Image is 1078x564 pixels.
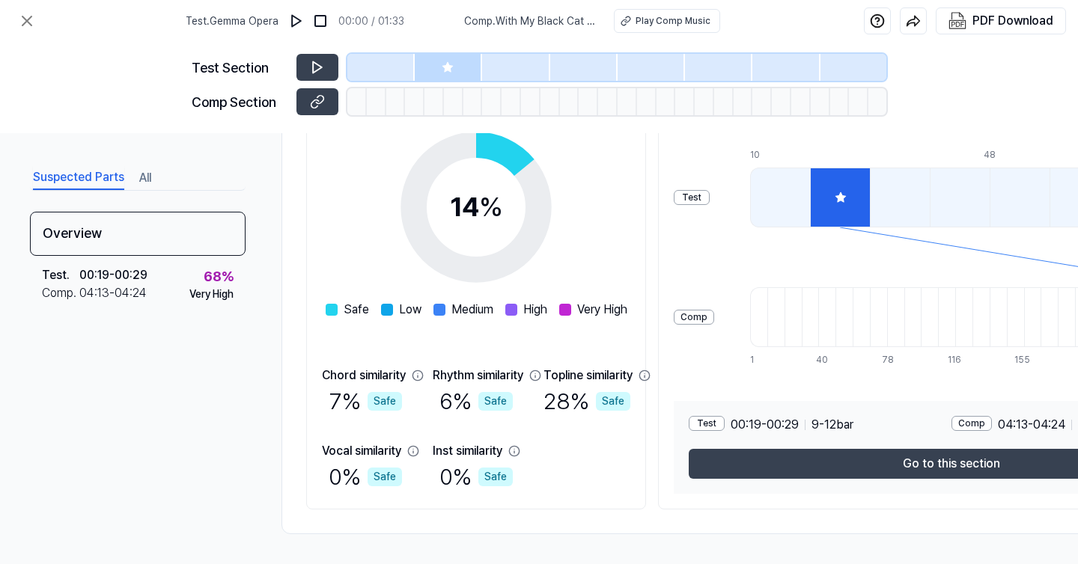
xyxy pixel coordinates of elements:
[399,301,421,319] span: Low
[189,286,234,302] div: Very High
[42,266,79,284] div: Test .
[951,416,992,431] div: Comp
[870,13,885,28] img: help
[689,416,725,431] div: Test
[1014,353,1032,367] div: 155
[543,384,630,418] div: 28 %
[577,301,627,319] span: Very High
[450,187,503,227] div: 14
[972,11,1053,31] div: PDF Download
[811,416,853,434] span: 9 - 12 bar
[338,13,404,29] div: 00:00 / 01:33
[322,442,401,460] div: Vocal similarity
[79,284,147,302] div: 04:13 - 04:24
[816,353,833,367] div: 40
[368,468,402,486] div: Safe
[948,353,965,367] div: 116
[479,191,503,223] span: %
[596,392,630,411] div: Safe
[906,13,921,28] img: share
[433,367,523,384] div: Rhythm similarity
[945,8,1056,34] button: PDF Download
[186,13,278,29] span: Test . Gemma Opera
[42,284,79,302] div: Comp .
[433,442,502,460] div: Inst similarity
[464,13,596,29] span: Comp . With My Black Cat By My Side
[750,148,810,162] div: 10
[33,166,124,190] button: Suspected Parts
[79,266,147,284] div: 00:19 - 00:29
[451,301,493,319] span: Medium
[368,392,402,411] div: Safe
[998,416,1065,434] span: 04:13 - 04:24
[439,384,513,418] div: 6 %
[674,190,710,205] div: Test
[614,9,720,33] button: Play Comp Music
[289,13,304,28] img: play
[344,301,369,319] span: Safe
[731,416,799,434] span: 00:19 - 00:29
[750,353,767,367] div: 1
[30,212,246,256] div: Overview
[674,310,714,325] div: Comp
[478,392,513,411] div: Safe
[322,367,406,384] div: Chord similarity
[329,460,402,494] div: 0 %
[139,166,151,190] button: All
[439,460,513,494] div: 0 %
[948,12,966,30] img: PDF Download
[882,353,899,367] div: 78
[543,367,633,384] div: Topline similarity
[204,266,234,286] div: 68 %
[636,14,710,28] div: Play Comp Music
[329,384,402,418] div: 7 %
[523,301,547,319] span: High
[478,468,513,486] div: Safe
[192,58,287,78] div: Test Section
[313,13,328,28] img: stop
[984,148,1044,162] div: 48
[192,92,287,112] div: Comp Section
